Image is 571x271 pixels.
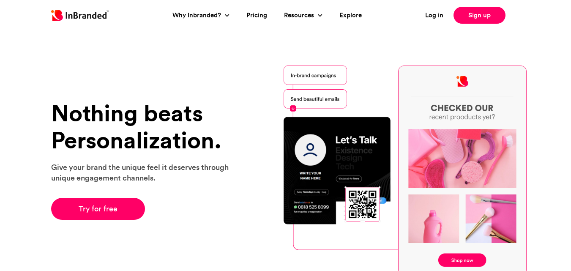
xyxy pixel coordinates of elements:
a: Explore [339,11,362,20]
p: Give your brand the unique feel it deserves through unique engagement channels. [51,162,239,183]
a: Pricing [246,11,267,20]
a: Log in [425,11,443,20]
a: Why Inbranded? [172,11,223,20]
h1: Nothing beats Personalization. [51,100,239,153]
a: Resources [284,11,316,20]
a: Try for free [51,198,145,220]
a: Sign up [454,7,505,24]
img: Inbranded [51,10,109,21]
